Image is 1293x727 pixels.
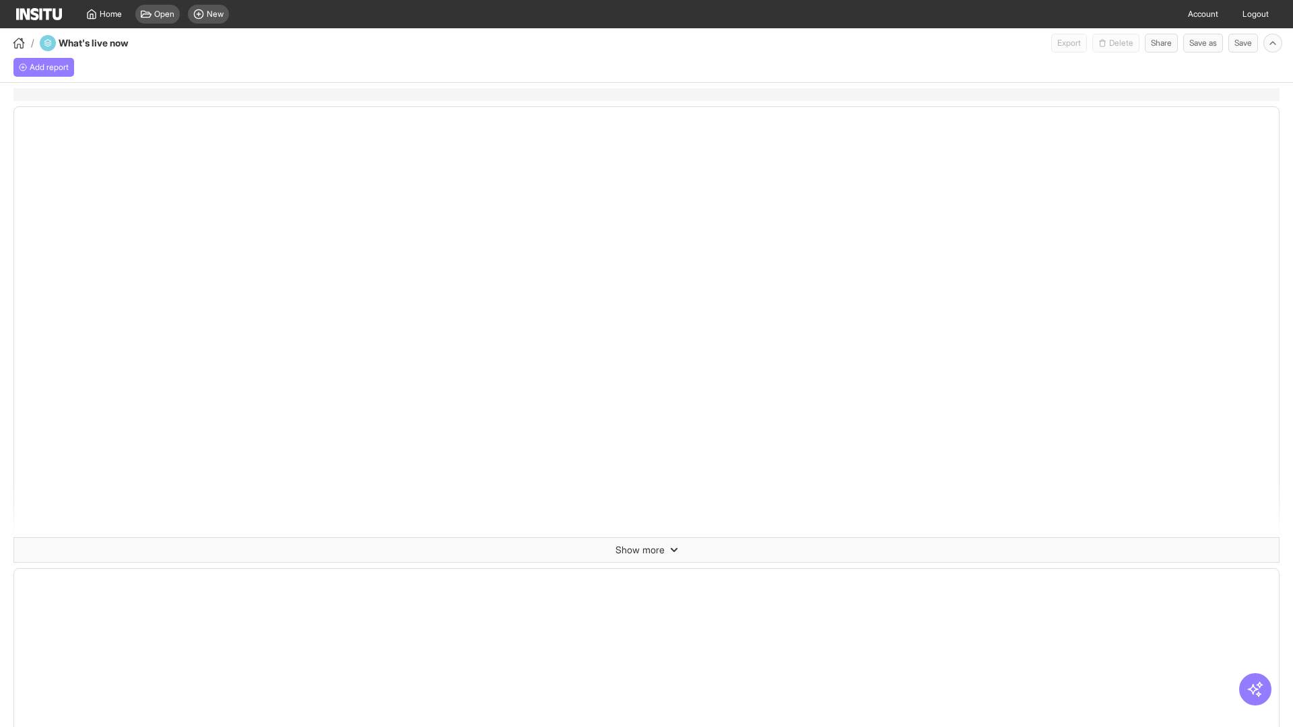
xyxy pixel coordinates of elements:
button: Export [1051,34,1087,53]
div: Add a report to get started [13,58,74,77]
span: / [31,36,34,50]
button: Add report [13,58,74,77]
button: Save as [1183,34,1223,53]
span: Show more [616,543,665,557]
div: What's live now [40,35,165,51]
h4: What's live now [59,36,165,50]
button: Save [1228,34,1258,53]
img: Logo [16,8,62,20]
span: Open [154,9,174,20]
span: New [207,9,224,20]
button: Delete [1092,34,1139,53]
button: / [11,35,34,51]
span: Can currently only export from Insights reports. [1051,34,1087,53]
span: You cannot delete a preset report. [1092,34,1139,53]
button: Share [1145,34,1178,53]
button: Show more [14,538,1279,562]
span: Home [100,9,122,20]
span: Add report [30,62,69,73]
